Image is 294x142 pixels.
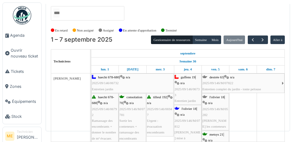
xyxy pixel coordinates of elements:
[92,107,117,117] span: 2025/09/146/06792
[92,94,118,141] div: |
[3,28,41,43] a: Agenda
[11,114,39,119] span: Stock
[224,35,245,44] button: Aujourd'hui
[147,101,151,105] span: n/a
[175,99,196,103] span: Entretien jardin
[77,28,94,33] label: Non assigné
[175,74,201,104] div: |
[130,101,134,105] span: n/a
[209,75,224,79] span: destrée 63
[147,94,173,135] div: |
[5,132,14,141] li: ME
[258,35,268,44] button: Suivant
[11,69,39,74] span: Tickets
[153,95,167,99] span: tilleul 192
[119,119,139,140] span: Sortir les conteneurs + ramassage des encombrants
[92,87,113,91] span: Entretien jardin
[51,36,112,43] h2: 1 – 7 septembre 2025
[209,95,224,99] span: l'olivier 18
[3,64,41,79] a: Tickets
[3,79,41,94] a: Zones
[179,50,197,57] a: 1 septembre 2025
[123,28,156,33] label: En attente d'approbation
[92,95,114,105] span: haecht 678-680
[237,65,249,73] a: 6 septembre 2025
[178,58,198,65] a: Semaine 36
[202,107,228,117] span: 2025/09/146/M/05282
[175,87,200,97] span: 2025/09/146/06733
[208,138,213,142] span: n/a
[55,28,68,33] label: En retard
[3,94,41,109] a: Équipements
[192,35,209,44] button: Semaine
[202,94,228,129] div: |
[208,101,213,105] span: n/a
[147,119,164,134] span: Urgent : évacuation encombrants
[10,32,39,38] span: Agenda
[202,81,233,85] span: 2025/09/146/M/07822
[3,43,41,64] a: Ouvrir nouveau ticket
[119,107,145,117] span: 2025/09/146/M/07781
[13,6,31,24] img: Badge_color-CXgf-gQk.svg
[92,74,173,92] div: |
[98,75,119,79] span: haecht 678-680
[209,65,221,73] a: 5 septembre 2025
[119,95,142,105] span: consolation 70
[182,65,193,73] a: 4 septembre 2025
[182,107,196,110] span: l'olivier 18
[17,129,39,134] div: Technicien
[265,65,277,73] a: 7 septembre 2025
[54,59,71,63] span: Techniciens
[10,84,39,89] span: Zones
[3,109,41,124] a: Stock
[154,65,166,73] a: 3 septembre 2025
[209,133,223,136] span: metsys 21
[54,77,81,80] span: [PERSON_NAME]
[248,35,258,44] button: Précédent
[209,35,221,44] button: Mois
[119,94,145,141] div: |
[147,107,172,117] span: 2025/09/146/06947
[92,81,119,85] span: 2025/09/146/06732
[104,101,108,105] span: n/a
[180,113,185,116] span: n/a
[175,119,200,128] span: 2025/09/146/M/07812
[12,99,39,104] span: Équipements
[151,35,193,44] button: Gestionnaire de ressources
[181,75,195,79] span: guffens 19
[99,65,111,73] a: 1 septembre 2025
[103,28,114,33] label: Assigné
[92,119,116,140] span: Ramassage des encombrants + donner le nombre de m³ évacuer.
[126,75,130,79] span: n/a
[230,75,234,79] span: n/a
[270,35,285,44] button: Aller à
[53,9,59,17] input: Tous
[11,47,39,59] span: Ouvrir nouveau ticket
[202,87,261,91] span: Entretien complet du jardin - tonte pelouse
[202,119,226,128] span: [PERSON_NAME] les conteneurs
[180,81,185,85] span: n/a
[165,28,177,33] label: Terminé
[125,65,140,73] a: 2 septembre 2025
[202,74,282,92] div: |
